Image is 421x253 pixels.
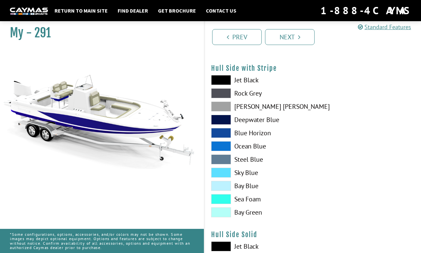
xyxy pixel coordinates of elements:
label: Jet Black [211,241,306,251]
label: Ocean Blue [211,141,306,151]
a: Return to main site [51,6,111,15]
p: *Some configurations, options, accessories, and/or colors may not be shown. Some images may depic... [10,229,194,253]
img: white-logo-c9c8dbefe5ff5ceceb0f0178aa75bf4bb51f6bca0971e226c86eb53dfe498488.png [10,8,48,15]
label: Rock Grey [211,88,306,98]
label: Bay Green [211,207,306,217]
label: Sea Foam [211,194,306,204]
h1: My - 291 [10,25,187,40]
a: Get Brochure [155,6,199,15]
label: Steel Blue [211,154,306,164]
a: Contact Us [203,6,240,15]
a: Prev [212,29,262,45]
div: 1-888-4CAYMAS [321,3,411,18]
a: Find Dealer [114,6,151,15]
label: Deepwater Blue [211,115,306,125]
h4: Hull Side with Stripe [211,64,414,72]
a: Next [265,29,315,45]
ul: Pagination [210,28,421,45]
a: Standard Features [358,23,411,31]
label: Sky Blue [211,168,306,178]
label: Jet Black [211,75,306,85]
h4: Hull Side Solid [211,231,414,239]
label: [PERSON_NAME] [PERSON_NAME] [211,102,306,111]
label: Blue Horizon [211,128,306,138]
label: Bay Blue [211,181,306,191]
